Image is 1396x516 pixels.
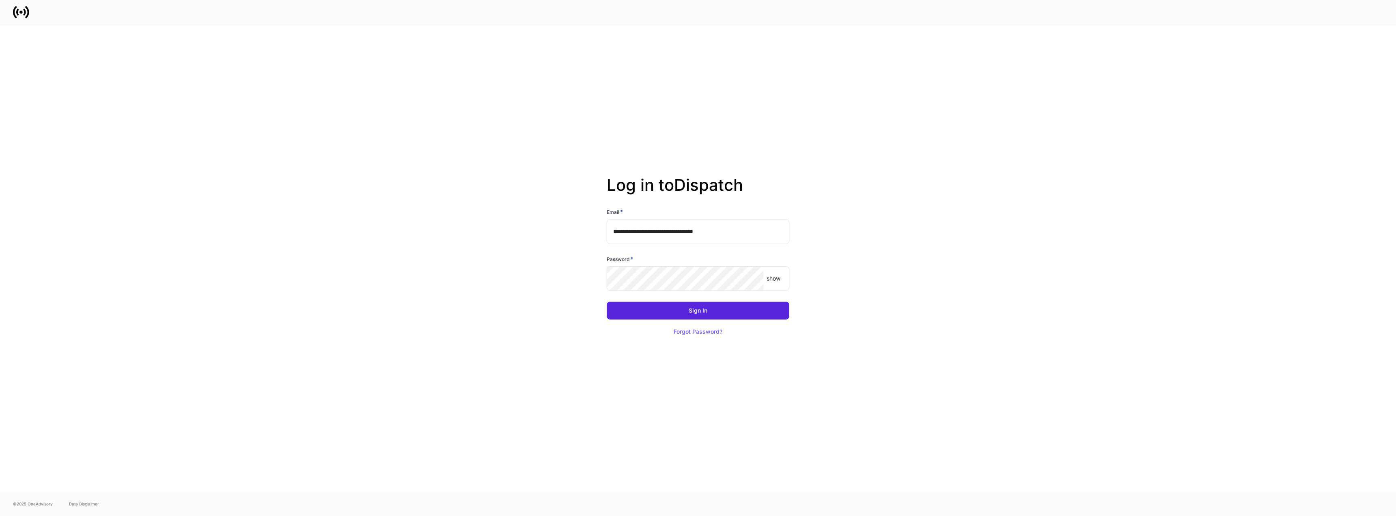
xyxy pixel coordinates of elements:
[689,308,707,313] div: Sign In
[674,329,722,335] div: Forgot Password?
[607,208,623,216] h6: Email
[607,255,633,263] h6: Password
[664,323,732,341] button: Forgot Password?
[13,501,53,507] span: © 2025 OneAdvisory
[607,302,789,320] button: Sign In
[767,274,780,283] p: show
[69,501,99,507] a: Data Disclaimer
[607,175,789,208] h2: Log in to Dispatch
